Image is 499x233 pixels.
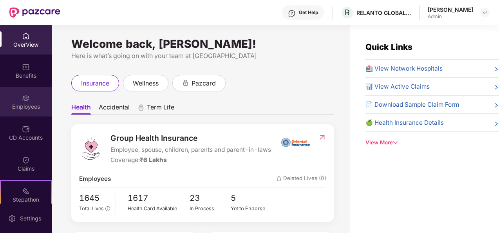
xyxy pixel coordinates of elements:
[71,51,334,61] div: Here is what’s going on with your team at [GEOGRAPHIC_DATA]
[365,64,443,73] span: 🏥 View Network Hospitals
[182,79,189,86] div: animation
[192,78,216,88] span: pazcard
[9,7,60,18] img: New Pazcare Logo
[1,196,51,204] div: Stepathon
[356,9,411,16] div: RELANTO GLOBAL PRIVATE LIMITED
[147,103,174,115] span: Term Life
[281,132,310,152] img: insurerIcon
[137,104,145,111] div: animation
[128,205,190,213] div: Health Card Available
[81,78,109,88] span: insurance
[318,133,326,141] img: RedirectIcon
[99,103,130,115] span: Accidental
[365,138,499,147] div: View More
[110,132,271,144] span: Group Health Insurance
[71,41,334,47] div: Welcome back, [PERSON_NAME]!
[8,215,16,222] img: svg+xml;base64,PHN2ZyBpZD0iU2V0dGluZy0yMHgyMCIgeG1sbnM9Imh0dHA6Ly93d3cudzMub3JnLzIwMDAvc3ZnIiB3aW...
[110,155,271,165] div: Coverage:
[22,94,30,102] img: svg+xml;base64,PHN2ZyBpZD0iRW1wbG95ZWVzIiB4bWxucz0iaHR0cDovL3d3dy53My5vcmcvMjAwMC9zdmciIHdpZHRoPS...
[365,100,459,109] span: 📄 Download Sample Claim Form
[482,9,488,16] img: svg+xml;base64,PHN2ZyBpZD0iRHJvcGRvd24tMzJ4MzIiIHhtbG5zPSJodHRwOi8vd3d3LnczLm9yZy8yMDAwL3N2ZyIgd2...
[190,205,231,213] div: In Process
[22,187,30,195] img: svg+xml;base64,PHN2ZyB4bWxucz0iaHR0cDovL3d3dy53My5vcmcvMjAwMC9zdmciIHdpZHRoPSIyMSIgaGVpZ2h0PSIyMC...
[22,156,30,164] img: svg+xml;base64,PHN2ZyBpZD0iQ2xhaW0iIHhtbG5zPSJodHRwOi8vd3d3LnczLm9yZy8yMDAwL3N2ZyIgd2lkdGg9IjIwIi...
[299,9,318,16] div: Get Help
[493,84,499,91] span: right
[365,82,430,91] span: 📊 View Active Claims
[128,192,190,205] span: 1617
[79,192,110,205] span: 1645
[493,102,499,109] span: right
[190,192,231,205] span: 23
[428,6,473,13] div: [PERSON_NAME]
[365,118,444,127] span: 🍏 Health Insurance Details
[345,8,350,17] span: R
[22,63,30,71] img: svg+xml;base64,PHN2ZyBpZD0iQmVuZWZpdHMiIHhtbG5zPSJodHRwOi8vd3d3LnczLm9yZy8yMDAwL3N2ZyIgd2lkdGg9Ij...
[277,176,282,181] img: deleteIcon
[79,174,111,184] span: Employees
[79,137,103,160] img: logo
[493,66,499,73] span: right
[288,9,296,17] img: svg+xml;base64,PHN2ZyBpZD0iSGVscC0zMngzMiIgeG1sbnM9Imh0dHA6Ly93d3cudzMub3JnLzIwMDAvc3ZnIiB3aWR0aD...
[22,125,30,133] img: svg+xml;base64,PHN2ZyBpZD0iQ0RfQWNjb3VudHMiIGRhdGEtbmFtZT0iQ0QgQWNjb3VudHMiIHhtbG5zPSJodHRwOi8vd3...
[428,13,473,20] div: Admin
[231,192,272,205] span: 5
[277,174,326,184] span: Deleted Lives (0)
[18,215,43,222] div: Settings
[140,156,167,164] span: ₹6 Lakhs
[231,205,272,213] div: Yet to Endorse
[365,42,412,52] span: Quick Links
[133,78,159,88] span: wellness
[79,206,104,211] span: Total Lives
[105,206,110,211] span: info-circle
[493,120,499,127] span: right
[22,32,30,40] img: svg+xml;base64,PHN2ZyBpZD0iSG9tZSIgeG1sbnM9Imh0dHA6Ly93d3cudzMub3JnLzIwMDAvc3ZnIiB3aWR0aD0iMjAiIG...
[393,140,398,145] span: down
[71,103,91,115] span: Health
[110,145,271,155] span: Employee, spouse, children, parents and parent-in-laws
